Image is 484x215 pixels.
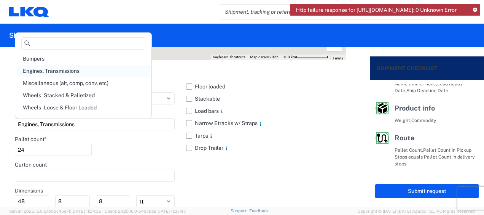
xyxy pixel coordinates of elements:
label: Pallet count [15,136,47,143]
input: H [96,195,130,207]
div: Wheels - Stacked & Palletized [17,89,150,101]
span: Commodity [411,117,436,123]
span: 100 km [283,55,296,59]
span: [DATE] 11:37:47 [156,209,186,213]
label: Load bars [186,105,346,117]
span: Http failure response for [URL][DOMAIN_NAME]: 0 Unknown Error [296,6,457,13]
a: Feedback [249,209,269,213]
label: Stackable [186,93,346,105]
div: General Auto Parts (dry) [17,114,150,126]
span: Route [395,134,414,142]
label: Tarps [186,130,346,142]
label: Carton count [15,161,47,168]
label: Narrow Etracks w/ Straps [186,117,346,129]
a: Support [231,209,250,213]
span: Copyright © [DATE]-[DATE] Agistix Inc., All Rights Reserved [358,208,475,215]
label: Floor loaded [186,80,346,93]
h2: Shipment Checklist [377,64,438,73]
span: Pallet Count in Pickup Stops equals Pallet Count in delivery stops [395,147,475,167]
button: Submit request [375,184,479,198]
span: Weight, [395,117,411,123]
span: Client: 2025.16.0-b4dc8a9 [105,209,186,213]
div: Wheels - Loose & Floor Loaded [17,101,150,114]
button: Keyboard shortcuts [213,55,245,60]
h2: Shipment Request [9,31,68,40]
div: Miscellaneous (alt, comp, conv, etc) [17,77,150,89]
span: Server: 2025.16.0-21b0bc45e7b [9,209,101,213]
span: [DATE] 11:54:36 [72,209,101,213]
span: Ship Deadline Date [406,88,448,93]
input: Shipment, tracking or reference number [219,5,416,19]
a: Terms [333,56,343,60]
div: Engines, Transmissions [17,65,150,77]
label: Drop Trailer [186,142,346,154]
button: Map Scale: 100 km per 80 pixels [281,55,330,60]
span: Pallet Count, [395,147,423,153]
div: Bumpers [17,53,150,65]
input: W [55,195,89,207]
input: L [15,195,49,207]
span: Map data ©2025 [250,55,279,59]
span: Product info [395,104,435,112]
label: Dimensions [15,187,43,194]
